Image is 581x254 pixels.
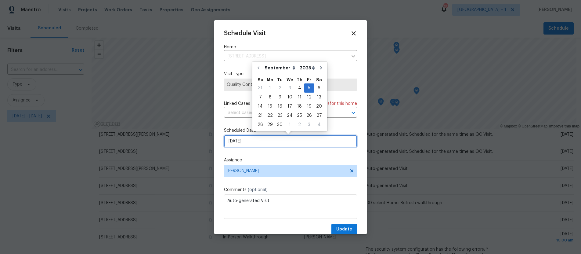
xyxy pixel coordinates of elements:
[350,30,357,37] span: Close
[275,93,285,102] div: Tue Sep 09 2025
[314,120,324,129] div: Sat Oct 04 2025
[275,83,285,93] div: Tue Sep 02 2025
[314,93,324,102] div: Sat Sep 13 2025
[265,83,275,93] div: Mon Sep 01 2025
[314,83,324,93] div: Sat Sep 06 2025
[304,120,314,129] div: Fri Oct 03 2025
[275,111,285,120] div: 23
[255,120,265,129] div: 28
[224,71,357,77] label: Visit Type
[258,78,263,82] abbr: Sunday
[255,84,265,92] div: 31
[295,83,304,93] div: Thu Sep 04 2025
[255,111,265,120] div: Sun Sep 21 2025
[248,188,268,192] span: (optional)
[295,84,304,92] div: 4
[295,102,304,111] div: Thu Sep 18 2025
[285,120,295,129] div: 1
[314,84,324,92] div: 6
[336,226,352,233] span: Update
[227,82,354,88] span: Quality Control
[304,102,314,111] div: Fri Sep 19 2025
[255,93,265,101] div: 7
[316,78,322,82] abbr: Saturday
[277,78,283,82] abbr: Tuesday
[275,120,285,129] div: Tue Sep 30 2025
[285,93,295,102] div: Wed Sep 10 2025
[295,111,304,120] div: 25
[275,120,285,129] div: 30
[263,63,298,72] select: Month
[275,102,285,111] div: 16
[255,93,265,102] div: Sun Sep 07 2025
[265,84,275,92] div: 1
[304,120,314,129] div: 3
[295,111,304,120] div: Thu Sep 25 2025
[285,111,295,120] div: Wed Sep 24 2025
[295,93,304,101] div: 11
[304,93,314,102] div: Fri Sep 12 2025
[287,78,293,82] abbr: Wednesday
[285,102,295,111] div: 17
[316,62,326,74] button: Go to next month
[255,83,265,93] div: Sun Aug 31 2025
[224,52,348,61] input: Enter in an address
[295,102,304,111] div: 18
[265,120,275,129] div: 29
[275,102,285,111] div: Tue Sep 16 2025
[224,44,357,50] label: Home
[295,93,304,102] div: Thu Sep 11 2025
[304,93,314,101] div: 12
[255,102,265,111] div: 14
[314,111,324,120] div: Sat Sep 27 2025
[285,84,295,92] div: 3
[224,135,357,147] input: M/D/YYYY
[314,120,324,129] div: 4
[255,111,265,120] div: 21
[265,120,275,129] div: Mon Sep 29 2025
[265,93,275,102] div: Mon Sep 08 2025
[224,187,357,193] label: Comments
[304,111,314,120] div: Fri Sep 26 2025
[314,102,324,111] div: Sat Sep 20 2025
[227,168,346,173] span: [PERSON_NAME]
[224,108,340,118] input: Select cases
[298,63,316,72] select: Year
[307,78,311,82] abbr: Friday
[224,101,250,107] span: Linked Cases
[265,102,275,111] div: 15
[304,102,314,111] div: 19
[224,194,357,219] textarea: Auto-generated Visit
[254,62,263,74] button: Go to previous month
[304,111,314,120] div: 26
[285,120,295,129] div: Wed Oct 01 2025
[265,111,275,120] div: Mon Sep 22 2025
[331,224,357,235] button: Update
[285,93,295,101] div: 10
[224,127,357,134] label: Scheduled Date
[265,102,275,111] div: Mon Sep 15 2025
[275,84,285,92] div: 2
[314,93,324,101] div: 13
[255,120,265,129] div: Sun Sep 28 2025
[314,102,324,111] div: 20
[349,109,358,117] button: Open
[265,111,275,120] div: 22
[265,93,275,101] div: 8
[275,111,285,120] div: Tue Sep 23 2025
[267,78,273,82] abbr: Monday
[304,83,314,93] div: Fri Sep 05 2025
[285,111,295,120] div: 24
[255,102,265,111] div: Sun Sep 14 2025
[224,30,266,36] span: Schedule Visit
[304,84,314,92] div: 5
[224,157,357,163] label: Assignee
[314,111,324,120] div: 27
[285,102,295,111] div: Wed Sep 17 2025
[275,93,285,101] div: 9
[297,78,302,82] abbr: Thursday
[295,120,304,129] div: 2
[285,83,295,93] div: Wed Sep 03 2025
[295,120,304,129] div: Thu Oct 02 2025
